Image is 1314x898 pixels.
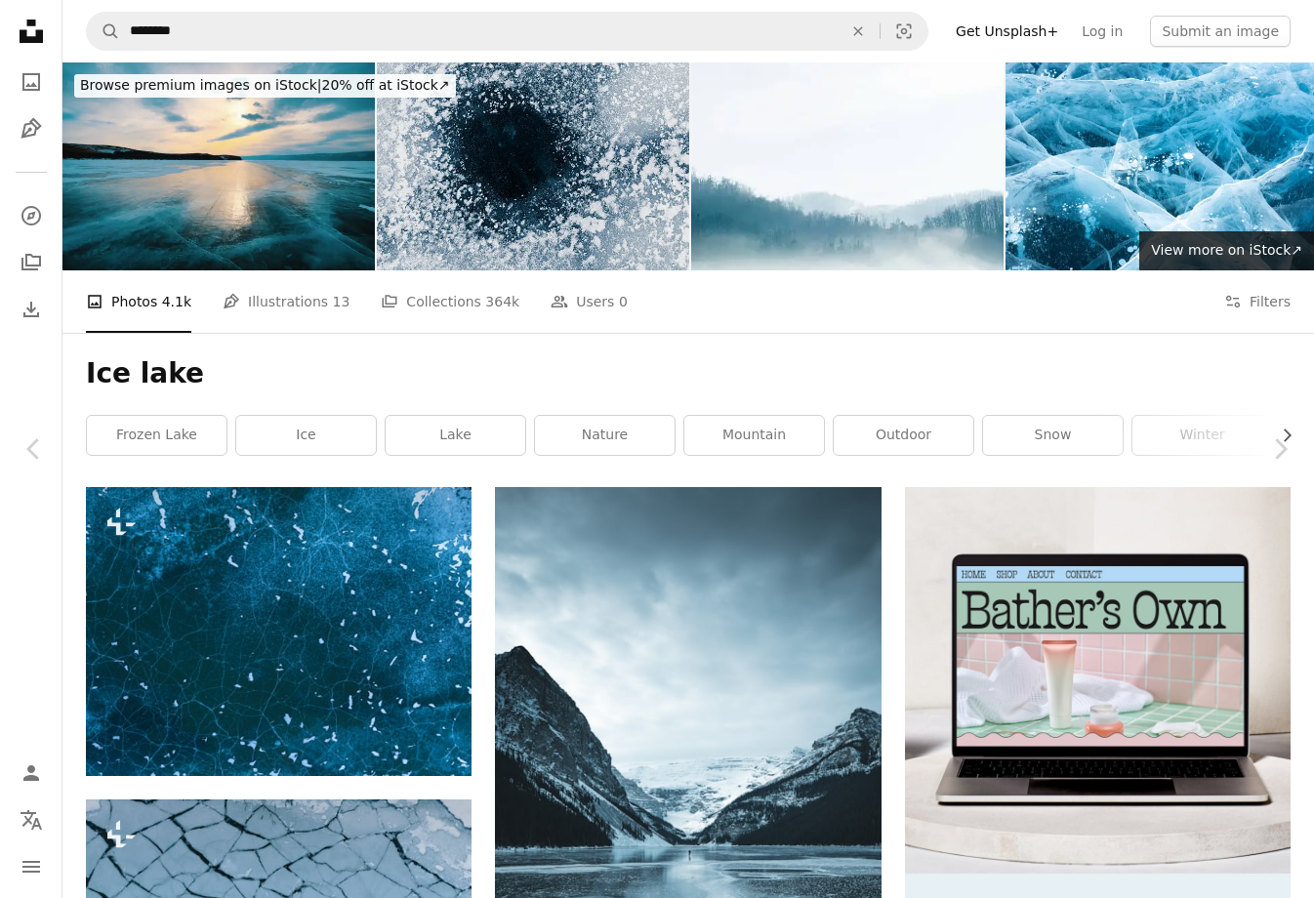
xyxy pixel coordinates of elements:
[12,243,51,282] a: Collections
[333,291,350,312] span: 13
[837,13,880,50] button: Clear
[12,62,51,102] a: Photos
[1224,270,1291,333] button: Filters
[386,416,525,455] a: lake
[1070,16,1134,47] a: Log in
[1151,242,1302,258] span: View more on iStock ↗
[485,291,519,312] span: 364k
[691,62,1004,270] img: Lake In Winter
[881,13,927,50] button: Visual search
[223,270,349,333] a: Illustrations 13
[12,754,51,793] a: Log in / Sign up
[236,416,376,455] a: ice
[87,13,120,50] button: Search Unsplash
[684,416,824,455] a: mountain
[983,416,1123,455] a: snow
[1150,16,1291,47] button: Submit an image
[86,12,928,51] form: Find visuals sitewide
[381,270,519,333] a: Collections 364k
[12,847,51,886] button: Menu
[12,290,51,329] a: Download History
[1246,355,1314,543] a: Next
[495,767,881,785] a: white snow mountain
[1132,416,1272,455] a: winter
[377,62,689,270] img: Frozen hole on the snowy ice surface. Ice texture background.
[12,196,51,235] a: Explore
[86,487,472,776] img: a close up of a piece of blue and white paper
[905,487,1291,873] img: file-1707883121023-8e3502977149image
[944,16,1070,47] a: Get Unsplash+
[87,416,226,455] a: frozen lake
[80,77,321,93] span: Browse premium images on iStock |
[62,62,375,270] img: Russia Siberia lake Baikal road on ice to Olkhon island
[535,416,675,455] a: nature
[619,291,628,312] span: 0
[80,77,450,93] span: 20% off at iStock ↗
[12,800,51,839] button: Language
[1139,231,1314,270] a: View more on iStock↗
[62,62,468,109] a: Browse premium images on iStock|20% off at iStock↗
[12,109,51,148] a: Illustrations
[551,270,628,333] a: Users 0
[86,356,1291,391] h1: Ice lake
[834,416,973,455] a: outdoor
[86,623,472,640] a: a close up of a piece of blue and white paper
